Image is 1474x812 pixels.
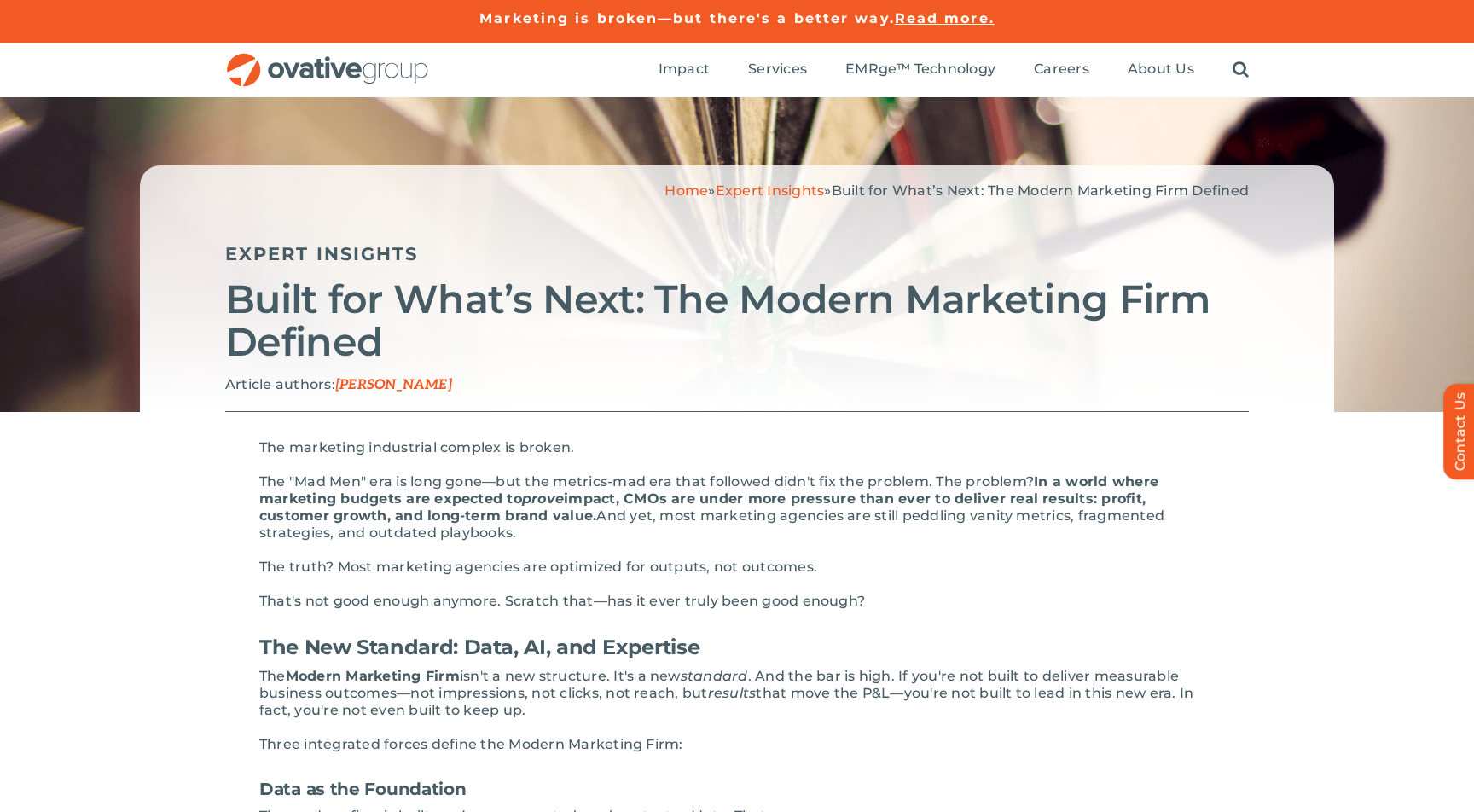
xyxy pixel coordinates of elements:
[664,183,1249,199] span: » »
[659,61,710,78] span: Impact
[479,10,895,26] a: Marketing is broken—but there's a better way.
[225,51,430,67] a: OG_Full_horizontal_RGB
[845,61,995,79] a: EMRge™ Technology
[259,635,699,659] strong: The New Standard: Data, AI, and Expertise
[259,668,1215,719] p: The isn't a new structure. It's a new . And the bar is high. If you're not built to deliver measu...
[1034,61,1089,79] a: Careers
[716,183,825,199] a: Expert Insights
[1233,61,1249,79] a: Search
[845,61,995,78] span: EMRge™ Technology
[659,43,1249,97] nav: Menu
[225,376,1249,394] p: Article authors:
[708,685,757,701] em: results
[259,779,466,799] strong: Data as the Foundation
[259,736,1215,753] p: Three integrated forces define the Modern Marketing Firm:
[225,278,1249,363] h2: Built for What’s Next: The Modern Marketing Firm Defined
[225,243,419,264] a: Expert Insights
[832,183,1249,199] span: Built for What’s Next: The Modern Marketing Firm Defined
[664,183,708,199] a: Home
[895,10,995,26] a: Read more.
[259,593,1215,610] p: That's not good enough anymore. Scratch that—has it ever truly been good enough?
[259,439,1215,456] p: The marketing industrial complex is broken.
[335,377,452,393] span: [PERSON_NAME]
[522,490,564,507] em: prove
[259,473,1158,524] strong: In a world where marketing budgets are expected to impact, CMOs are under more pressure than ever...
[659,61,710,79] a: Impact
[259,559,1215,576] p: The truth? Most marketing agencies are optimized for outputs, not outcomes.
[1128,61,1194,78] span: About Us
[1128,61,1194,79] a: About Us
[286,668,460,684] strong: Modern Marketing Firm
[681,668,748,684] em: standard
[259,473,1215,542] p: The "Mad Men" era is long gone—but the metrics-mad era that followed didn't fix the problem. The ...
[748,61,807,78] span: Services
[748,61,807,79] a: Services
[1034,61,1089,78] span: Careers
